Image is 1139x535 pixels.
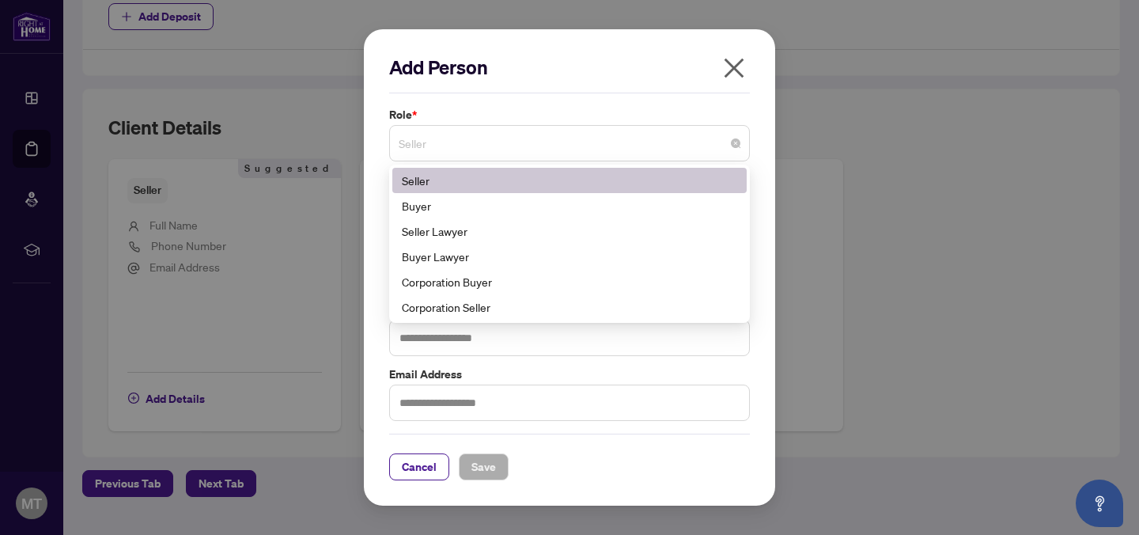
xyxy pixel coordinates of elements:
div: Corporation Buyer [392,269,747,294]
h2: Add Person [389,55,750,80]
div: Seller Lawyer [402,222,737,240]
div: Buyer Lawyer [392,244,747,269]
label: Role [389,106,750,123]
div: Corporation Buyer [402,273,737,290]
div: Corporation Seller [392,294,747,320]
button: Cancel [389,453,449,480]
button: Save [459,453,509,480]
div: Corporation Seller [402,298,737,316]
span: close-circle [731,138,740,148]
span: close [721,55,747,81]
span: Cancel [402,454,437,480]
div: Seller [402,172,737,189]
div: Buyer [392,193,747,218]
span: Seller [399,128,740,158]
div: Seller Lawyer [392,218,747,244]
label: Email Address [389,366,750,383]
div: Seller [392,168,747,193]
div: Buyer Lawyer [402,248,737,265]
button: Open asap [1076,480,1123,527]
div: Buyer [402,197,737,214]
